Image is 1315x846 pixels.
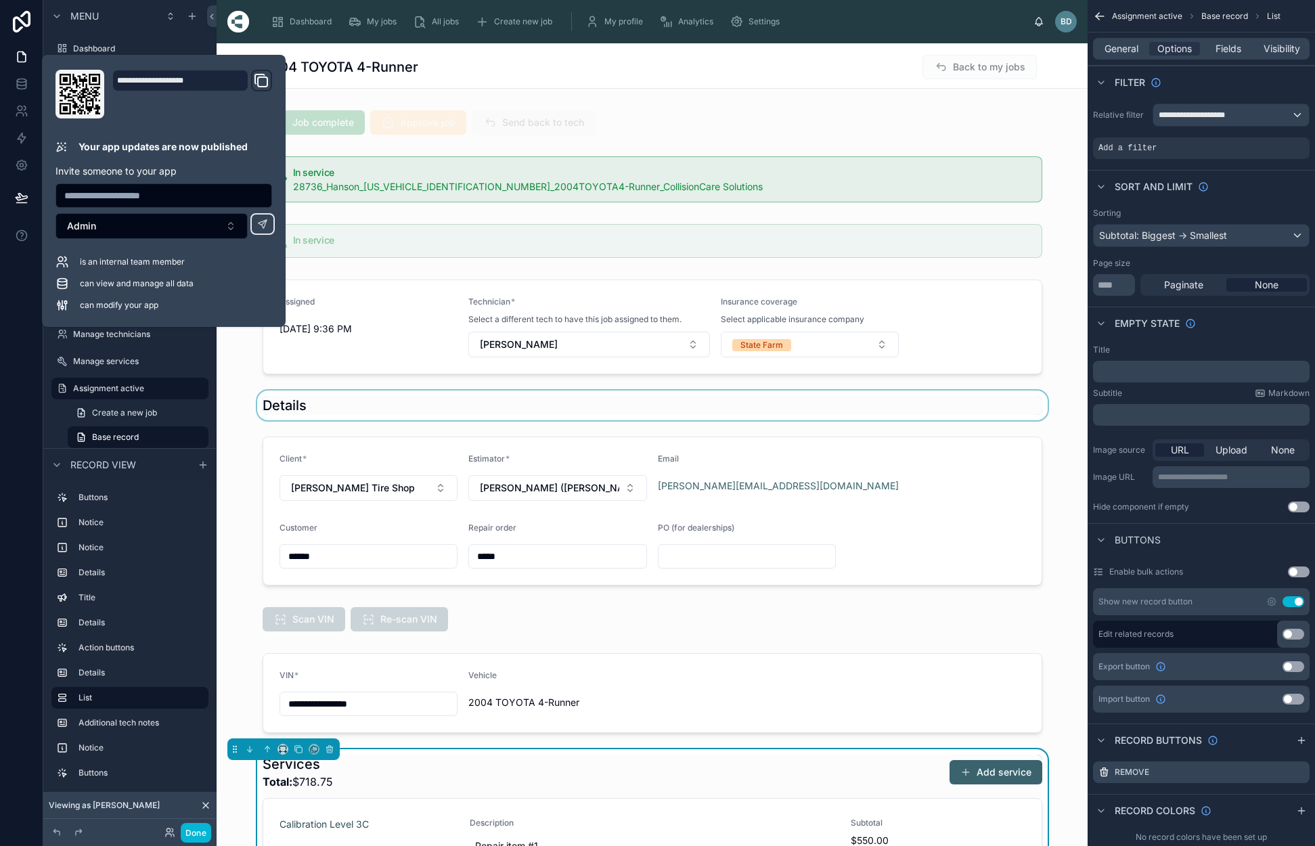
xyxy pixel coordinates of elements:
[604,16,643,27] span: My profile
[470,818,834,828] span: Description
[181,823,211,843] button: Done
[1164,278,1203,292] span: Paginate
[851,818,1025,828] span: Subtotal
[73,383,200,394] label: Assignment active
[1093,224,1310,247] button: Subtotal: Biggest -> Smallest
[263,774,333,790] span: $718.75
[1115,317,1180,330] span: Empty state
[79,492,203,503] label: Buttons
[79,592,203,603] label: Title
[494,16,552,27] span: Create new job
[1093,110,1147,120] label: Relative filter
[1094,225,1309,246] div: Subtotal: Biggest -> Smallest
[79,717,203,728] label: Additional tech notes
[55,213,248,239] button: Select Button
[1093,502,1189,512] div: Hide component if empty
[1098,143,1157,154] span: Add a filter
[79,542,203,553] label: Notice
[79,742,203,753] label: Notice
[367,16,397,27] span: My jobs
[1093,258,1130,269] label: Page size
[92,432,139,443] span: Base record
[79,567,203,578] label: Details
[290,16,332,27] span: Dashboard
[1216,443,1247,457] span: Upload
[581,9,652,34] a: My profile
[51,351,208,372] a: Manage services
[1115,767,1149,778] label: Remove
[49,800,160,811] span: Viewing as [PERSON_NAME]
[1061,16,1072,27] span: BD
[70,9,99,23] span: Menu
[1153,466,1310,488] div: scrollable content
[51,324,208,345] a: Manage technicians
[950,760,1042,784] button: Add service
[1157,42,1192,55] span: Options
[79,767,203,778] label: Buttons
[1171,443,1189,457] span: URL
[1109,566,1183,577] label: Enable bulk actions
[1105,42,1138,55] span: General
[1115,76,1145,89] span: Filter
[73,329,206,340] label: Manage technicians
[1201,11,1248,22] span: Base record
[1093,208,1121,219] label: Sorting
[263,58,418,76] h1: 2004 TOYOTA 4-Runner
[1216,42,1241,55] span: Fields
[79,140,248,154] p: Your app updates are now published
[55,164,272,178] p: Invite someone to your app
[80,278,194,289] span: can view and manage all data
[280,818,369,831] a: Calibration Level 3C
[1267,11,1280,22] span: List
[260,7,1033,37] div: scrollable content
[68,402,208,424] a: Create a new job
[267,9,341,34] a: Dashboard
[1093,388,1122,399] label: Subtitle
[79,617,203,628] label: Details
[263,775,292,788] strong: Total:
[263,755,333,774] h1: Services
[80,300,158,311] span: can modify your app
[92,407,157,418] span: Create a new job
[1098,629,1174,640] label: Edit related records
[112,70,272,118] div: Domain and Custom Link
[1093,344,1110,355] label: Title
[67,219,96,233] span: Admin
[51,378,208,399] a: Assignment active
[432,16,459,27] span: All jobs
[1115,180,1193,194] span: Sort And Limit
[1255,388,1310,399] a: Markdown
[726,9,789,34] a: Settings
[79,642,203,653] label: Action buttons
[68,426,208,448] a: Base record
[1093,472,1147,483] label: Image URL
[1093,361,1310,382] div: scrollable content
[1098,596,1193,607] div: Show new record button
[678,16,713,27] span: Analytics
[80,257,185,267] span: is an internal team member
[1115,533,1161,547] span: Buttons
[227,11,249,32] img: App logo
[73,43,206,54] label: Dashboard
[79,692,198,703] label: List
[409,9,468,34] a: All jobs
[1115,734,1202,747] span: Record buttons
[1098,661,1150,672] span: Export button
[1264,42,1300,55] span: Visibility
[344,9,406,34] a: My jobs
[1112,11,1182,22] span: Assignment active
[1271,443,1295,457] span: None
[1115,804,1195,818] span: Record colors
[749,16,780,27] span: Settings
[1098,694,1150,705] span: Import button
[43,481,217,797] div: scrollable content
[1093,404,1310,426] div: scrollable content
[73,356,206,367] label: Manage services
[1268,388,1310,399] span: Markdown
[79,667,203,678] label: Details
[70,458,136,472] span: Record view
[51,38,208,60] a: Dashboard
[1255,278,1278,292] span: None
